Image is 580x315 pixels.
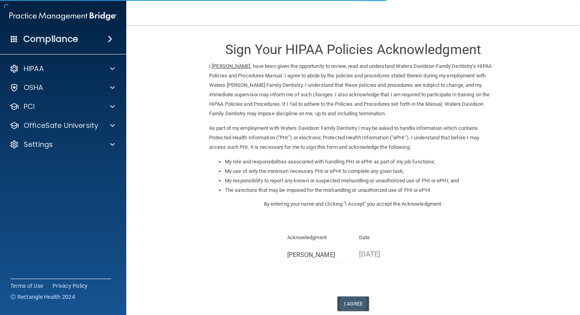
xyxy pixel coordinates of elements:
[10,293,75,301] span: Ⓒ Rectangle Health 2024
[212,63,250,69] ins: [PERSON_NAME]
[24,83,43,92] p: OSHA
[287,247,348,262] input: Full Name
[337,296,369,311] button: I Agree
[225,176,497,186] li: My responsibility to report any known or suspected mishandling or unauthorized use of PHI or ePHI...
[225,157,497,167] li: My role and responsibilities associated with handling PHI or ePHI as part of my job functions;
[209,62,497,118] p: I, , have been given the opportunity to review, read and understand Waters Davidson Family Dentis...
[209,42,497,57] h3: Sign Your HIPAA Policies Acknowledgment
[9,64,115,73] a: HIPAA
[24,140,53,149] p: Settings
[209,199,497,209] p: By entering your name and clicking "I Accept" you accept the Acknowledgment.
[9,121,115,130] a: OfficeSafe University
[287,233,348,242] p: Acknowledgment
[9,8,117,24] img: PMB logo
[23,34,78,45] h4: Compliance
[359,233,419,242] p: Date
[225,167,497,176] li: My use of only the minimum necessary PHI or ePHI to complete any given task;
[10,282,43,290] a: Terms of Use
[9,102,115,111] a: PCI
[225,186,497,195] li: The sanctions that may be imposed for the mishandling or unauthorized use of PHI or ePHI
[359,247,419,261] p: [DATE]
[52,282,88,290] a: Privacy Policy
[24,64,44,73] p: HIPAA
[9,83,115,92] a: OSHA
[9,140,115,149] a: Settings
[24,121,98,130] p: OfficeSafe University
[209,124,497,152] p: As part of my employment with Waters Davidson Family Dentistry I may be asked to handle informati...
[24,102,35,111] p: PCI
